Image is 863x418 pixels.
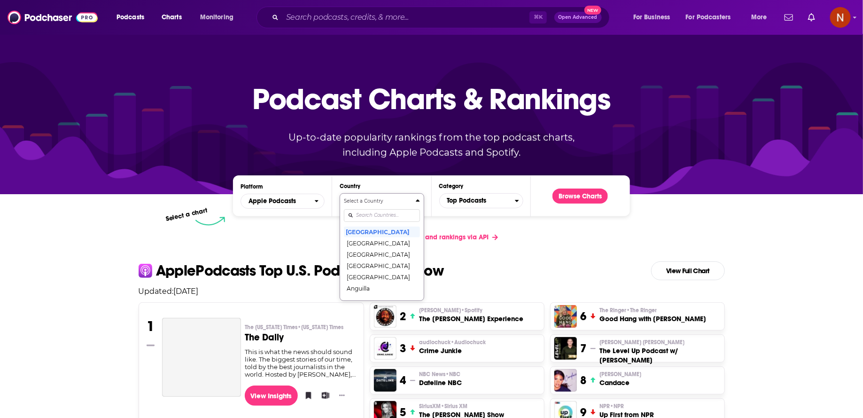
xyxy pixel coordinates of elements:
p: Paul Alex Espinoza [599,339,720,346]
h3: 4 [400,373,406,387]
button: Open AdvancedNew [554,12,602,23]
a: The [US_STATE] Times•[US_STATE] TimesThe Daily [245,323,356,348]
span: Logged in as AdelNBM [830,7,851,28]
img: User Profile [830,7,851,28]
a: Show notifications dropdown [781,9,797,25]
h3: 2 [400,309,406,323]
button: [GEOGRAPHIC_DATA] [344,237,420,249]
h3: The [PERSON_NAME] Experience [419,314,523,323]
span: More [751,11,767,24]
img: Candace [554,369,577,392]
p: Joe Rogan • Spotify [419,307,523,314]
span: New [584,6,601,15]
img: Podchaser - Follow, Share and Rate Podcasts [8,8,98,26]
a: [PERSON_NAME]Candace [599,371,641,387]
button: Browse Charts [552,189,608,204]
span: The Ringer [599,307,657,314]
span: Apple Podcasts [249,198,296,205]
button: [GEOGRAPHIC_DATA] [344,260,420,271]
p: NPR • NPR [599,402,654,410]
h3: 1 [147,318,155,335]
button: [GEOGRAPHIC_DATA] [344,271,420,283]
p: The New York Times • New York Times [245,323,356,331]
h2: Platforms [241,194,325,209]
span: NPR [599,402,624,410]
h3: The Level Up Podcast w/ [PERSON_NAME] [599,346,720,365]
button: Show More Button [335,391,349,400]
span: Get podcast charts and rankings via API [365,233,489,241]
span: Open Advanced [559,15,598,20]
a: View Insights [245,386,298,406]
button: Anguilla [344,283,420,294]
a: View Full Chart [651,261,725,280]
p: Select a chart [165,206,209,223]
button: open menu [627,10,682,25]
h3: Crime Junkie [419,346,486,355]
button: Bookmark Podcast [302,388,311,402]
p: audiochuck • Audiochuck [419,339,486,346]
span: [PERSON_NAME] [419,307,482,314]
span: Top Podcasts [440,193,515,209]
span: The [US_STATE] Times [245,323,343,331]
h3: 3 [400,341,406,355]
button: Categories [439,193,523,208]
img: Dateline NBC [374,369,397,392]
button: [GEOGRAPHIC_DATA] [344,249,420,260]
a: The Ringer•The RingerGood Hang with [PERSON_NAME] [599,307,706,323]
p: NBC News • NBC [419,371,462,378]
span: For Podcasters [686,11,731,24]
span: audiochuck [419,339,486,346]
span: [PERSON_NAME] [PERSON_NAME] [599,339,684,346]
button: open menu [745,10,779,25]
span: ⌘ K [529,11,547,24]
p: Updated: [DATE] [131,287,732,296]
p: Candace Owens [599,371,641,378]
span: Monitoring [200,11,233,24]
span: Podcasts [117,11,144,24]
span: For Business [633,11,670,24]
span: • NBC [445,371,460,378]
h3: Good Hang with [PERSON_NAME] [599,314,706,323]
button: Add to List [319,388,328,402]
button: open menu [110,10,156,25]
h3: 6 [581,309,587,323]
p: SiriusXM • Sirius XM [419,402,504,410]
img: select arrow [195,217,225,226]
h3: 7 [581,341,587,355]
img: The Joe Rogan Experience [374,305,397,328]
h4: Select a Country [344,199,412,204]
a: [PERSON_NAME]•SpotifyThe [PERSON_NAME] Experience [419,307,523,323]
h3: Candace [599,378,641,387]
button: open menu [680,10,745,25]
a: Get podcast charts and rankings via API [358,226,505,249]
span: SiriusXM [419,402,467,410]
p: Podcast Charts & Rankings [252,68,611,129]
span: NBC News [419,371,460,378]
img: Good Hang with Amy Poehler [554,305,577,328]
a: Charts [155,10,187,25]
img: The Level Up Podcast w/ Paul Alex [554,337,577,360]
span: • Sirius XM [441,403,467,410]
h3: The Daily [245,333,356,342]
input: Search Countries... [344,209,420,222]
div: Search podcasts, credits, & more... [265,7,619,28]
div: This is what the news should sound like. The biggest stories of our time, told by the best journa... [245,348,356,378]
a: audiochuck•AudiochuckCrime Junkie [419,339,486,355]
span: • Spotify [461,307,482,314]
span: • NPR [610,403,624,410]
button: open menu [241,194,325,209]
img: Crime Junkie [374,337,397,360]
span: [PERSON_NAME] [599,371,641,378]
input: Search podcasts, credits, & more... [282,10,529,25]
